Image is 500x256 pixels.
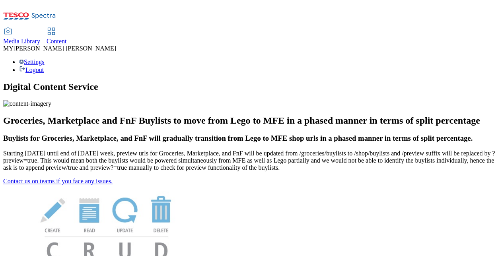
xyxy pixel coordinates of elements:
[3,81,497,92] h1: Digital Content Service
[3,28,40,45] a: Media Library
[3,38,40,45] span: Media Library
[3,150,497,171] p: Starting [DATE] until end of [DATE] week, preview urls for Groceries, Marketplace, and FnF will b...
[47,28,67,45] a: Content
[3,134,497,143] h3: Buylists for Groceries, Marketplace, and FnF will gradually transition from Lego to MFE shop urls...
[3,45,14,52] span: MY
[14,45,116,52] span: [PERSON_NAME] [PERSON_NAME]
[19,66,44,73] a: Logout
[3,178,113,184] a: Contact us on teams if you face any issues.
[3,100,51,107] img: content-imagery
[19,58,45,65] a: Settings
[3,115,497,126] h2: Groceries, Marketplace and FnF Buylists to move from Lego to MFE in a phased manner in terms of s...
[47,38,67,45] span: Content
